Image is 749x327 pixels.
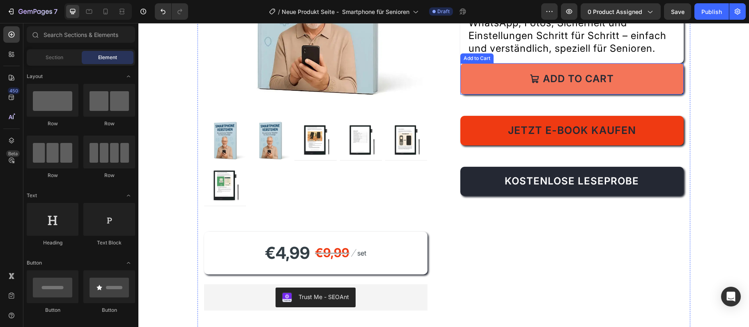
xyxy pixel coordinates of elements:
[27,306,78,314] div: Button
[83,239,135,246] div: Text Block
[701,7,722,16] div: Publish
[8,88,20,94] div: 450
[27,26,135,43] input: Search Sections & Elements
[581,3,661,20] button: 0 product assigned
[664,3,691,20] button: Save
[83,306,135,314] div: Button
[144,269,154,279] img: 9f98ff4f-a019-4e81-84a1-123c6986fecc.png
[322,93,545,122] button: <p><span style="font-size:25px;">Jetzt E-Book kaufen</span></p>
[404,48,476,63] div: Add to cart
[721,287,741,306] div: Open Intercom Messenger
[202,97,244,138] img: Smartphone verstehen Inhaltsverzeichnis - Übersicht der Anleitung
[98,54,117,61] span: Element
[83,172,135,179] div: Row
[588,7,642,16] span: 0 product assigned
[160,269,211,278] div: Trust Me - SEOAnt
[27,192,37,199] span: Text
[213,226,218,234] img: Alt Image
[437,8,450,15] span: Draft
[122,189,135,202] span: Toggle open
[671,8,685,15] span: Save
[122,70,135,83] span: Toggle open
[138,23,749,327] iframe: Design area
[176,220,212,240] div: €9,99
[278,7,280,16] span: /
[156,97,198,138] img: Smartphone verstehen Anleitung -Einschalten und Aufladen im Ebook
[370,101,498,113] span: Jetzt E-Book kaufen
[3,3,61,20] button: 7
[27,239,78,246] div: Heading
[137,265,217,284] button: Trust Me - SEOAnt
[27,120,78,127] div: Row
[322,40,545,71] button: Add to cart
[54,7,57,16] p: 7
[27,73,43,80] span: Layout
[6,150,20,157] div: Beta
[282,7,409,16] span: Neue Produkt Seite - Smartphone für Senioren
[366,152,501,164] span: Kostenlose Leseprobe
[322,144,545,173] a: Kostenlose Leseprobe
[247,97,289,138] img: Smartphone verstehen - Unterschied Handy und Smartphone erklärt
[324,32,354,39] div: Add to Cart
[46,54,63,61] span: Section
[155,3,188,20] div: Undo/Redo
[694,3,729,20] button: Publish
[126,217,172,243] div: €4,99
[219,225,228,235] p: set
[27,172,78,179] div: Row
[27,259,42,267] span: Button
[122,256,135,269] span: Toggle open
[66,142,108,184] img: Smartphone verstehen - SMS und WhatsApp Nachrichten einfach
[83,120,135,127] div: Row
